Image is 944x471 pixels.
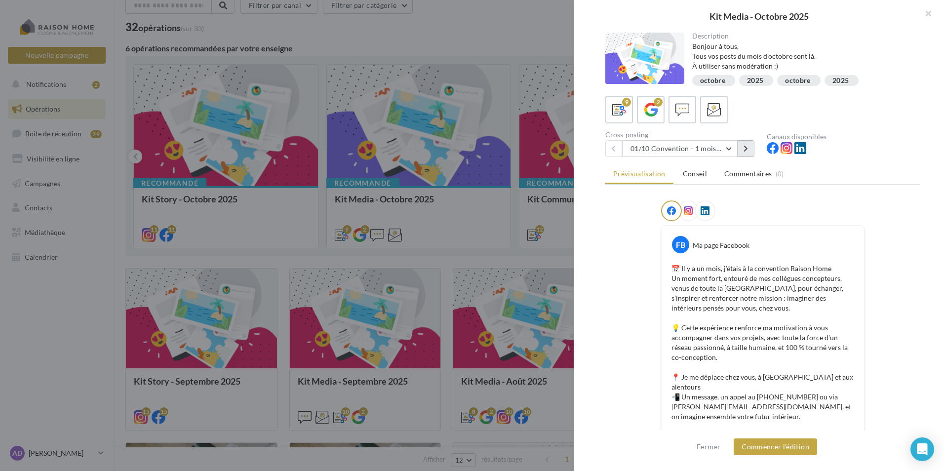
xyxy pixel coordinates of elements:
[767,133,920,140] div: Canaux disponibles
[724,169,772,179] span: Commentaires
[590,12,928,21] div: Kit Media - Octobre 2025
[622,98,631,107] div: 9
[785,77,810,84] div: octobre
[693,240,749,250] div: Ma page Facebook
[692,33,913,39] div: Description
[747,77,763,84] div: 2025
[622,140,738,157] button: 01/10 Convention - 1 mois en arrière
[692,41,913,71] div: Bonjour à tous, Tous vos posts du mois d'octobre sont là. À utiliser sans modération :)
[683,169,707,178] span: Conseil
[605,131,759,138] div: Cross-posting
[910,437,934,461] div: Open Intercom Messenger
[672,236,689,253] div: FB
[654,98,663,107] div: 2
[671,264,854,451] p: 📅 Il y a un mois, j’étais à la convention Raison Home Un moment fort, entouré de mes collègues co...
[832,77,849,84] div: 2025
[693,441,724,453] button: Fermer
[700,77,725,84] div: octobre
[776,170,784,178] span: (0)
[734,438,817,455] button: Commencer l'édition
